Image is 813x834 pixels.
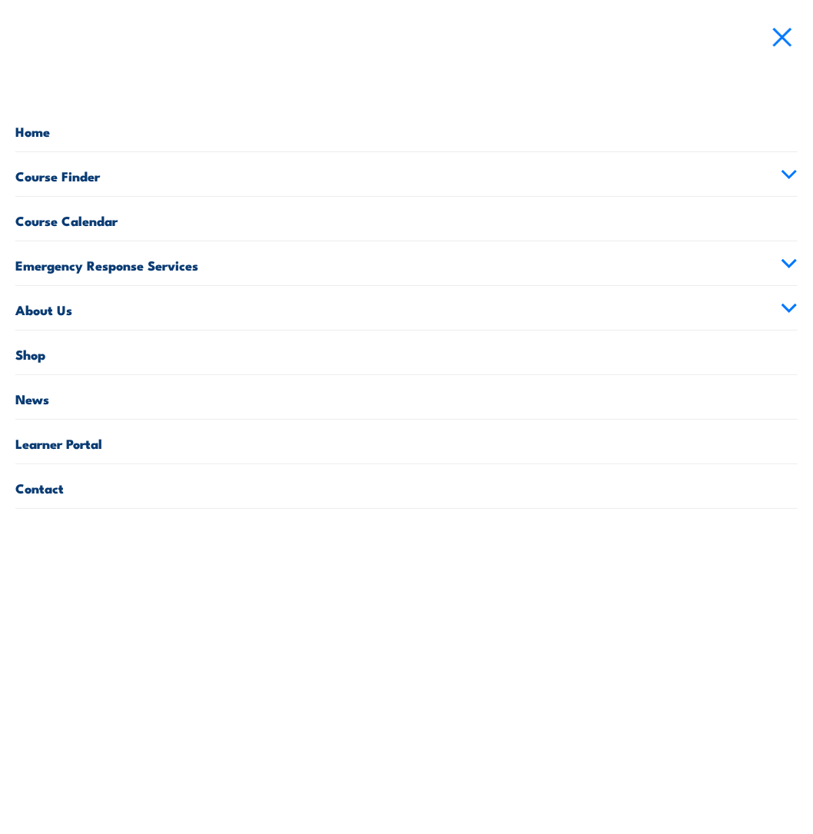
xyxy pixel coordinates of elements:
[15,464,798,508] a: Contact
[15,241,798,285] a: Emergency Response Services
[15,286,798,330] a: About Us
[15,331,798,374] a: Shop
[15,420,798,464] a: Learner Portal
[15,152,798,196] a: Course Finder
[15,197,798,241] a: Course Calendar
[15,375,798,419] a: News
[15,108,798,151] a: Home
